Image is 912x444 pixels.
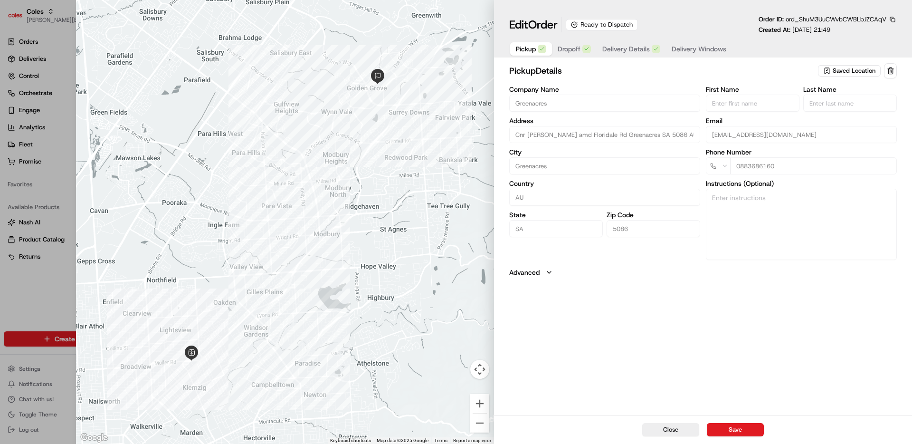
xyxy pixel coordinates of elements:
input: Got a question? Start typing here... [25,61,171,71]
h1: Edit [509,17,558,32]
span: [DATE] 21:49 [792,26,830,34]
span: [DATE] [84,147,104,155]
input: Enter phone number [730,157,897,174]
button: Start new chat [161,94,173,105]
input: Enter state [509,220,603,237]
p: Order ID: [759,15,886,24]
span: Delivery Details [602,44,650,54]
div: 💻 [80,188,88,195]
span: Order [528,17,558,32]
label: State [509,212,603,218]
a: Report a map error [453,438,491,443]
button: Save [707,423,764,436]
span: Pylon [95,210,115,217]
label: Instructions (Optional) [706,180,897,187]
div: 📗 [9,188,17,195]
span: Dropoff [558,44,580,54]
div: Past conversations [9,124,64,131]
button: See all [147,122,173,133]
a: Terms (opens in new tab) [434,438,447,443]
label: City [509,149,700,155]
label: Last Name [803,86,897,93]
img: 1736555255976-a54dd68f-1ca7-489b-9aae-adbdc363a1c4 [19,148,27,155]
label: Company Name [509,86,700,93]
input: Enter last name [803,95,897,112]
label: Email [706,117,897,124]
button: Map camera controls [470,360,489,379]
a: Powered byPylon [67,210,115,217]
span: Saved Location [833,67,875,75]
img: 1756434665150-4e636765-6d04-44f2-b13a-1d7bbed723a0 [20,91,37,108]
span: API Documentation [90,187,152,196]
label: Country [509,180,700,187]
span: Delivery Windows [672,44,726,54]
span: Pickup [516,44,536,54]
span: Knowledge Base [19,187,73,196]
p: Created At: [759,26,830,34]
span: Map data ©2025 Google [377,438,428,443]
div: Start new chat [43,91,156,100]
a: 📗Knowledge Base [6,183,76,200]
button: Close [642,423,699,436]
label: Phone Number [706,149,897,155]
label: Zip Code [607,212,700,218]
img: Nash [9,10,28,29]
img: Google [78,432,110,444]
label: Address [509,117,700,124]
button: Zoom in [470,394,489,413]
input: Enter first name [706,95,799,112]
button: Saved Location [818,64,882,77]
a: 💻API Documentation [76,183,156,200]
img: 1736555255976-a54dd68f-1ca7-489b-9aae-adbdc363a1c4 [9,91,27,108]
h2: pickup Details [509,64,816,77]
span: ord_ShuM3UuCWvbCWBLbJZCAqV [786,15,886,23]
span: [PERSON_NAME] [29,147,77,155]
input: Enter city [509,157,700,174]
div: We're available if you need us! [43,100,131,108]
label: First Name [706,86,799,93]
input: Enter email [706,126,897,143]
input: Enter zip code [607,220,700,237]
p: Welcome 👋 [9,38,173,53]
span: • [79,147,82,155]
img: Joseph V. [9,138,25,154]
input: Enter country [509,189,700,206]
input: Enter company name [509,95,700,112]
a: Open this area in Google Maps (opens a new window) [78,432,110,444]
input: Floriedale Rd & Muller Rd, Greenacres SA 5086, Australia [509,126,700,143]
label: Advanced [509,268,540,277]
button: Keyboard shortcuts [330,437,371,444]
button: Advanced [509,268,897,277]
div: Ready to Dispatch [566,19,638,30]
button: Zoom out [470,414,489,433]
